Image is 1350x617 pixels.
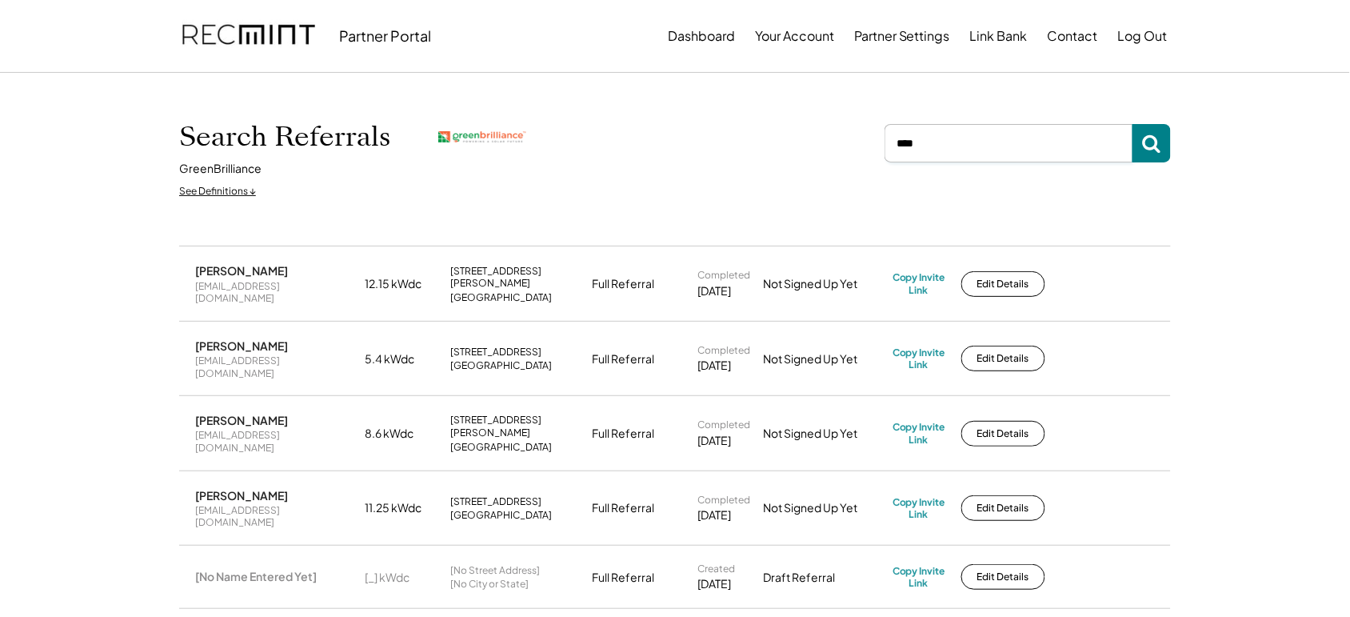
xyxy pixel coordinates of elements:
[195,569,317,583] div: [No Name Entered Yet]
[26,26,38,38] img: logo_orange.svg
[763,570,883,586] div: Draft Referral
[182,9,315,63] img: recmint-logotype%403x.png
[365,426,441,442] div: 8.6 kWdc
[450,578,529,591] div: [No City or State]
[195,339,288,353] div: [PERSON_NAME]
[450,346,541,359] div: [STREET_ADDRESS]
[961,271,1045,297] button: Edit Details
[697,494,750,507] div: Completed
[195,488,288,503] div: [PERSON_NAME]
[195,429,355,454] div: [EMAIL_ADDRESS][DOMAIN_NAME]
[697,563,735,575] div: Created
[179,161,262,177] div: GreenBrilliance
[195,280,355,305] div: [EMAIL_ADDRESS][DOMAIN_NAME]
[697,576,731,592] div: [DATE]
[450,414,582,439] div: [STREET_ADDRESS][PERSON_NAME]
[195,413,288,427] div: [PERSON_NAME]
[1118,20,1168,52] button: Log Out
[592,500,654,516] div: Full Referral
[961,421,1045,447] button: Edit Details
[697,419,750,431] div: Completed
[450,509,552,522] div: [GEOGRAPHIC_DATA]
[45,26,78,38] div: v 4.0.25
[893,271,945,296] div: Copy Invite Link
[961,564,1045,590] button: Edit Details
[450,359,552,372] div: [GEOGRAPHIC_DATA]
[450,291,552,304] div: [GEOGRAPHIC_DATA]
[61,94,143,105] div: Domain Overview
[159,93,172,106] img: tab_keywords_by_traffic_grey.svg
[365,570,441,586] div: [_] kWdc
[339,26,431,45] div: Partner Portal
[450,495,541,508] div: [STREET_ADDRESS]
[755,20,834,52] button: Your Account
[893,421,945,446] div: Copy Invite Link
[854,20,950,52] button: Partner Settings
[961,495,1045,521] button: Edit Details
[697,433,731,449] div: [DATE]
[697,358,731,374] div: [DATE]
[177,94,270,105] div: Keywords by Traffic
[179,120,390,154] h1: Search Referrals
[438,131,526,143] img: greenbrilliance.png
[1048,20,1098,52] button: Contact
[450,441,552,454] div: [GEOGRAPHIC_DATA]
[43,93,56,106] img: tab_domain_overview_orange.svg
[893,496,945,521] div: Copy Invite Link
[42,42,176,54] div: Domain: [DOMAIN_NAME]
[592,351,654,367] div: Full Referral
[893,347,945,371] div: Copy Invite Link
[592,426,654,442] div: Full Referral
[26,42,38,54] img: website_grey.svg
[179,185,256,198] div: See Definitions ↓
[763,426,883,442] div: Not Signed Up Yet
[763,500,883,516] div: Not Signed Up Yet
[365,276,441,292] div: 12.15 kWdc
[195,355,355,379] div: [EMAIL_ADDRESS][DOMAIN_NAME]
[961,346,1045,371] button: Edit Details
[697,269,750,282] div: Completed
[450,564,540,577] div: [No Street Address]
[365,351,441,367] div: 5.4 kWdc
[763,276,883,292] div: Not Signed Up Yet
[763,351,883,367] div: Not Signed Up Yet
[592,570,654,586] div: Full Referral
[450,265,582,290] div: [STREET_ADDRESS][PERSON_NAME]
[697,344,750,357] div: Completed
[195,504,355,529] div: [EMAIL_ADDRESS][DOMAIN_NAME]
[592,276,654,292] div: Full Referral
[970,20,1028,52] button: Link Bank
[697,507,731,523] div: [DATE]
[365,500,441,516] div: 11.25 kWdc
[668,20,735,52] button: Dashboard
[195,263,288,278] div: [PERSON_NAME]
[893,565,945,590] div: Copy Invite Link
[697,283,731,299] div: [DATE]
